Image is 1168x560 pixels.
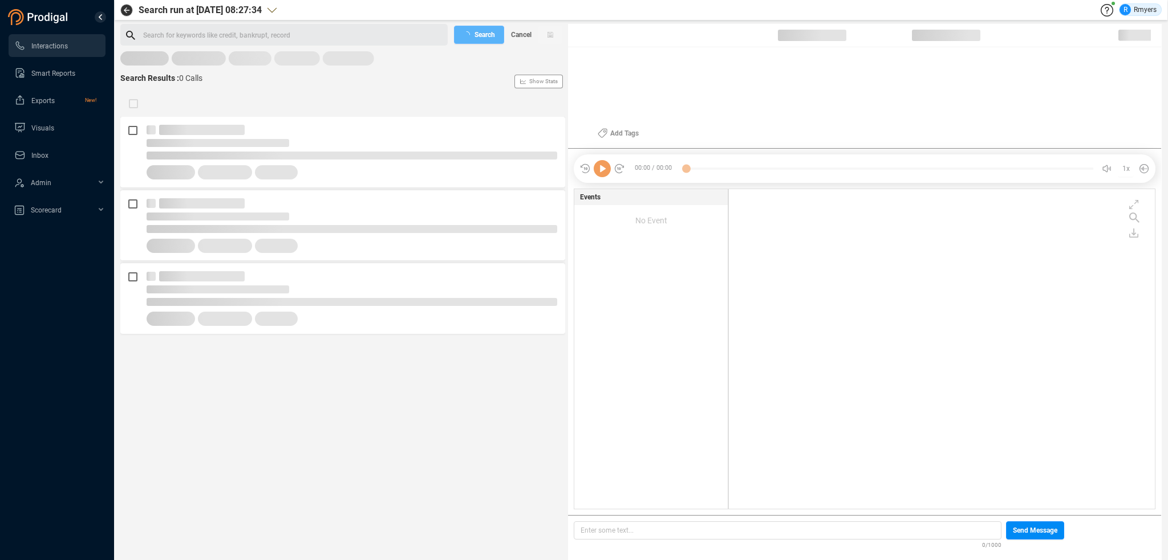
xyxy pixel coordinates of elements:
[9,144,106,166] li: Inbox
[625,160,686,177] span: 00:00 / 00:00
[504,26,538,44] button: Cancel
[1013,521,1057,539] span: Send Message
[120,73,179,83] span: Search Results :
[31,97,55,105] span: Exports
[14,144,96,166] a: Inbox
[1122,160,1130,178] span: 1x
[85,89,96,112] span: New!
[179,73,202,83] span: 0 Calls
[591,124,646,142] button: Add Tags
[610,124,639,142] span: Add Tags
[31,70,75,77] span: Smart Reports
[14,34,96,57] a: Interactions
[31,179,51,187] span: Admin
[31,42,68,50] span: Interactions
[529,13,558,150] span: Show Stats
[31,206,62,214] span: Scorecard
[511,26,532,44] span: Cancel
[982,539,1001,549] span: 0/1000
[1124,4,1128,15] span: R
[9,89,106,112] li: Exports
[14,62,96,84] a: Smart Reports
[9,34,106,57] li: Interactions
[580,192,601,202] span: Events
[1006,521,1064,539] button: Send Message
[31,152,48,160] span: Inbox
[1120,4,1157,15] div: Rmyers
[574,205,728,236] div: No Event
[9,116,106,139] li: Visuals
[139,3,262,17] span: Search run at [DATE] 08:27:34
[14,89,96,112] a: ExportsNew!
[514,75,563,88] button: Show Stats
[8,9,71,25] img: prodigal-logo
[31,124,54,132] span: Visuals
[735,192,1155,508] div: grid
[14,116,96,139] a: Visuals
[9,62,106,84] li: Smart Reports
[1118,161,1134,177] button: 1x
